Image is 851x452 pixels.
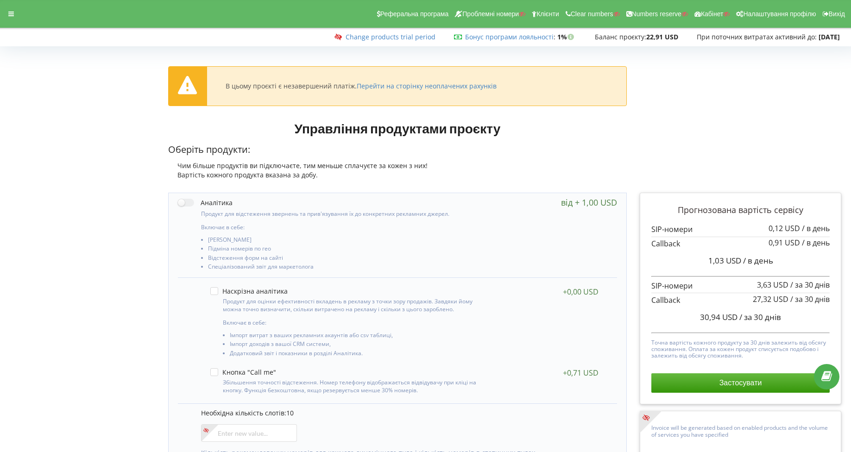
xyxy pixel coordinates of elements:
span: При поточних витратах активний до: [697,32,817,41]
span: / в день [802,238,830,248]
span: : [465,32,555,41]
li: [PERSON_NAME] [208,237,485,245]
span: Клієнти [536,10,559,18]
div: +0,00 USD [563,287,599,296]
p: Продукт для оцінки ефективності вкладень в рекламу з точки зору продажів. Завдяки йому можна точн... [223,297,482,313]
strong: 22,91 USD [646,32,678,41]
span: / в день [802,223,830,233]
strong: 1% [557,32,576,41]
span: 30,94 USD [700,312,738,322]
span: 0,91 USD [769,238,800,248]
div: Чим більше продуктів ви підключаєте, тим меньше сплачуєте за кожен з них! [168,161,627,170]
p: Продукт для відстеження звернень та прив'язування їх до конкретних рекламних джерел. [201,210,485,218]
span: Вихід [829,10,845,18]
div: +0,71 USD [563,368,599,377]
label: Кнопка "Call me" [210,368,276,376]
div: В цьому проєкті є незавершений платіж. [226,82,497,90]
p: SIP-номери [651,224,830,235]
label: Аналітика [178,198,233,207]
span: Проблемні номери [462,10,519,18]
li: Відстеження форм на сайті [208,255,485,264]
button: Застосувати [651,373,830,393]
span: / за 30 днів [739,312,781,322]
span: Кабінет [701,10,724,18]
span: Numbers reserve [632,10,681,18]
p: Прогнозована вартість сервісу [651,204,830,216]
a: Change products trial period [346,32,435,41]
div: Вартість кожного продукта вказана за добу. [168,170,627,180]
span: 27,32 USD [753,294,788,304]
span: Баланс проєкту: [595,32,646,41]
h1: Управління продуктами проєкту [168,120,627,137]
p: SIP-номери [651,281,830,291]
p: Необхідна кількість слотів: [201,408,608,418]
a: Перейти на сторінку неоплачених рахунків [357,82,497,90]
p: Callback [651,239,830,249]
p: Точна вартість кожного продукту за 30 днів залежить від обсягу споживання. Оплата за кожен продук... [651,337,830,359]
span: / за 30 днів [790,294,830,304]
span: Реферальна програма [380,10,449,18]
li: Спеціалізований звіт для маркетолога [208,264,485,272]
p: Збільшення точності відстеження. Номер телефону відображається відвідувачу при кліці на кнопку. Ф... [223,378,482,394]
span: 0,12 USD [769,223,800,233]
li: Імпорт витрат з ваших рекламних акаунтів або csv таблиці, [230,332,482,341]
p: Оберіть продукти: [168,143,627,157]
p: Включає в себе: [223,319,482,326]
input: Enter new value... [201,424,297,442]
p: Invoice will be generated based on enabled products and the volume of services you have specified [651,422,830,438]
div: від + 1,00 USD [561,198,617,207]
span: 3,63 USD [757,280,788,290]
p: Callback [651,295,830,306]
span: Clear numbers [571,10,613,18]
span: 10 [286,408,294,417]
label: Наскрізна аналітика [210,287,288,295]
p: Включає в себе: [201,223,485,231]
span: 1,03 USD [708,255,741,266]
span: / за 30 днів [790,280,830,290]
a: Бонус програми лояльності [465,32,554,41]
li: Підміна номерів по гео [208,245,485,254]
span: Налаштування профілю [743,10,816,18]
li: Додатковий звіт і показники в розділі Аналітика. [230,350,482,359]
span: / в день [743,255,773,266]
strong: [DATE] [819,32,840,41]
li: Імпорт доходів з вашої CRM системи, [230,341,482,350]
